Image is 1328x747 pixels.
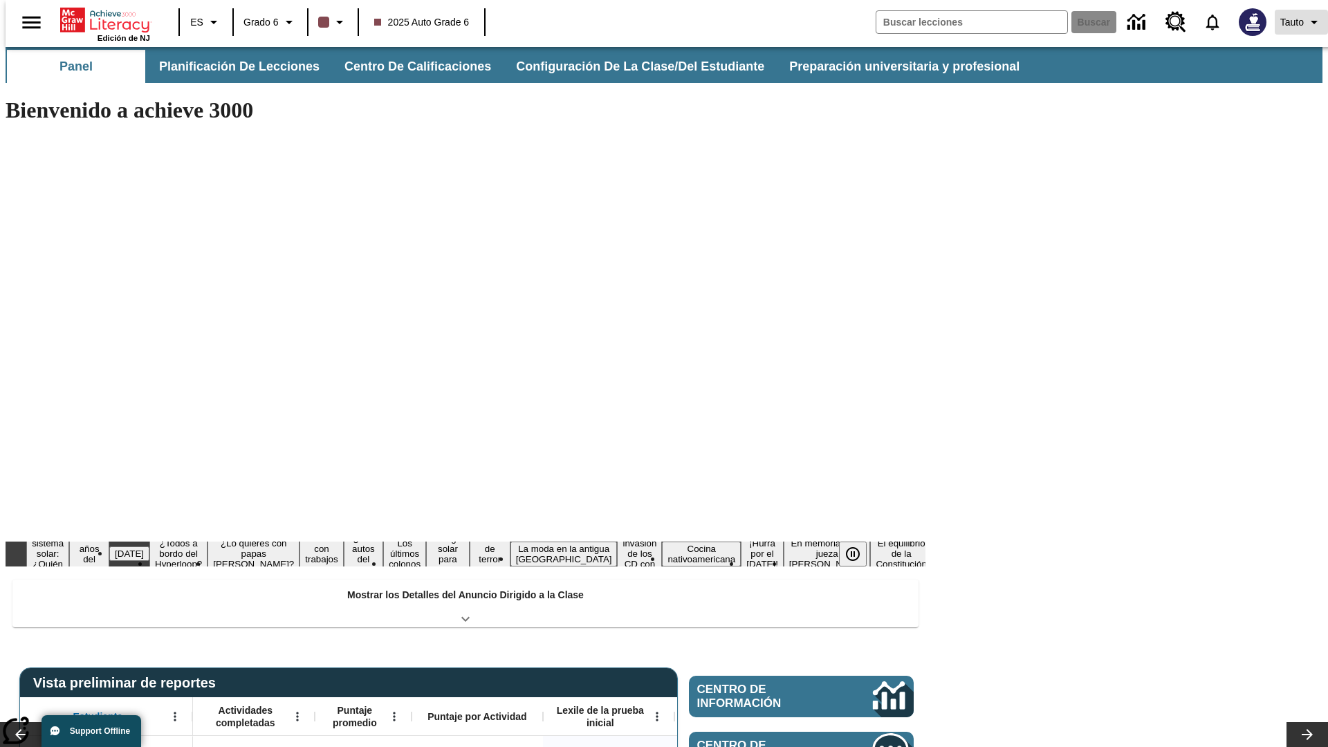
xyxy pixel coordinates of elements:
button: Planificación de lecciones [148,50,331,83]
button: Perfil/Configuración [1275,10,1328,35]
button: Diapositiva 9 Energía solar para todos [426,531,470,577]
button: Diapositiva 7 ¿Los autos del futuro? [344,531,383,577]
span: Vista preliminar de reportes [33,675,223,691]
span: Centro de información [697,683,827,710]
button: Diapositiva 6 Niños con trabajos sucios [299,531,343,577]
span: Tauto [1280,15,1304,30]
button: Diapositiva 4 ¿Todos a bordo del Hyperloop? [149,536,207,571]
button: Abrir menú [384,706,405,727]
button: Diapositiva 8 Los últimos colonos [383,536,426,571]
span: Actividades completadas [200,704,291,729]
button: Diapositiva 2 20 años del 11 de septiembre [69,531,109,577]
div: Subbarra de navegación [6,47,1322,83]
span: Grado 6 [243,15,279,30]
div: Mostrar los Detalles del Anuncio Dirigido a la Clase [12,580,919,627]
button: Diapositiva 10 La historia de terror del tomate [470,521,510,587]
a: Centro de información [689,676,914,717]
button: Diapositiva 14 ¡Hurra por el Día de la Constitución! [741,536,784,571]
a: Notificaciones [1195,4,1230,40]
button: Diapositiva 1 El sistema solar: ¿Quién acertó? [26,526,69,582]
a: Portada [60,6,150,34]
span: Edición de NJ [98,34,150,42]
button: Carrusel de lecciones, seguir [1286,722,1328,747]
span: 2025 Auto Grade 6 [374,15,470,30]
button: Diapositiva 16 El equilibrio de la Constitución [870,536,932,571]
button: Diapositiva 11 La moda en la antigua Roma [510,542,618,566]
input: Buscar campo [876,11,1067,33]
button: Preparación universitaria y profesional [778,50,1031,83]
img: Avatar [1239,8,1266,36]
span: Support Offline [70,726,130,736]
button: Grado: Grado 6, Elige un grado [238,10,303,35]
button: El color de la clase es café oscuro. Cambiar el color de la clase. [313,10,353,35]
button: Abrir el menú lateral [11,2,52,43]
button: Escoja un nuevo avatar [1230,4,1275,40]
a: Centro de información [1119,3,1157,41]
button: Abrir menú [647,706,667,727]
span: Lexile de la prueba inicial [550,704,651,729]
div: Pausar [839,542,880,566]
p: Mostrar los Detalles del Anuncio Dirigido a la Clase [347,588,584,602]
div: Subbarra de navegación [6,50,1032,83]
button: Abrir menú [165,706,185,727]
button: Diapositiva 15 En memoria de la jueza O'Connor [784,536,871,571]
button: Centro de calificaciones [333,50,502,83]
button: Diapositiva 12 La invasión de los CD con Internet [617,526,662,582]
button: Support Offline [41,715,141,747]
button: Diapositiva 13 Cocina nativoamericana [662,542,741,566]
button: Abrir menú [287,706,308,727]
button: Pausar [839,542,867,566]
button: Panel [7,50,145,83]
button: Diapositiva 5 ¿Lo quieres con papas fritas? [207,536,299,571]
h1: Bienvenido a achieve 3000 [6,98,925,123]
button: Lenguaje: ES, Selecciona un idioma [184,10,228,35]
span: Estudiante [73,710,123,723]
div: Portada [60,5,150,42]
button: Diapositiva 3 Día del Trabajo [109,546,149,561]
a: Centro de recursos, Se abrirá en una pestaña nueva. [1157,3,1195,41]
button: Configuración de la clase/del estudiante [505,50,775,83]
span: Puntaje promedio [322,704,388,729]
span: Puntaje por Actividad [427,710,526,723]
span: ES [190,15,203,30]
